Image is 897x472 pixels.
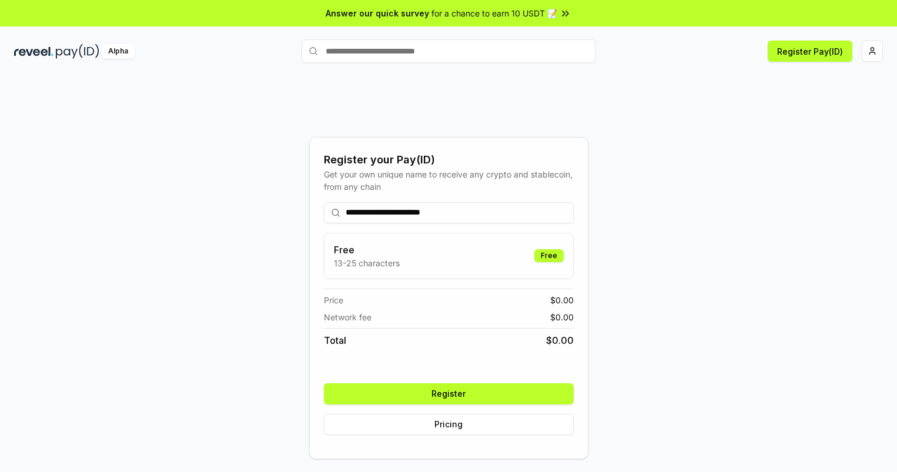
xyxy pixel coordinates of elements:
[324,294,343,306] span: Price
[56,44,99,59] img: pay_id
[324,383,574,404] button: Register
[550,311,574,323] span: $ 0.00
[334,257,400,269] p: 13-25 characters
[324,311,371,323] span: Network fee
[326,7,429,19] span: Answer our quick survey
[334,243,400,257] h3: Free
[768,41,852,62] button: Register Pay(ID)
[14,44,53,59] img: reveel_dark
[324,152,574,168] div: Register your Pay(ID)
[534,249,564,262] div: Free
[431,7,557,19] span: for a chance to earn 10 USDT 📝
[546,333,574,347] span: $ 0.00
[324,333,346,347] span: Total
[550,294,574,306] span: $ 0.00
[324,414,574,435] button: Pricing
[102,44,135,59] div: Alpha
[324,168,574,193] div: Get your own unique name to receive any crypto and stablecoin, from any chain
